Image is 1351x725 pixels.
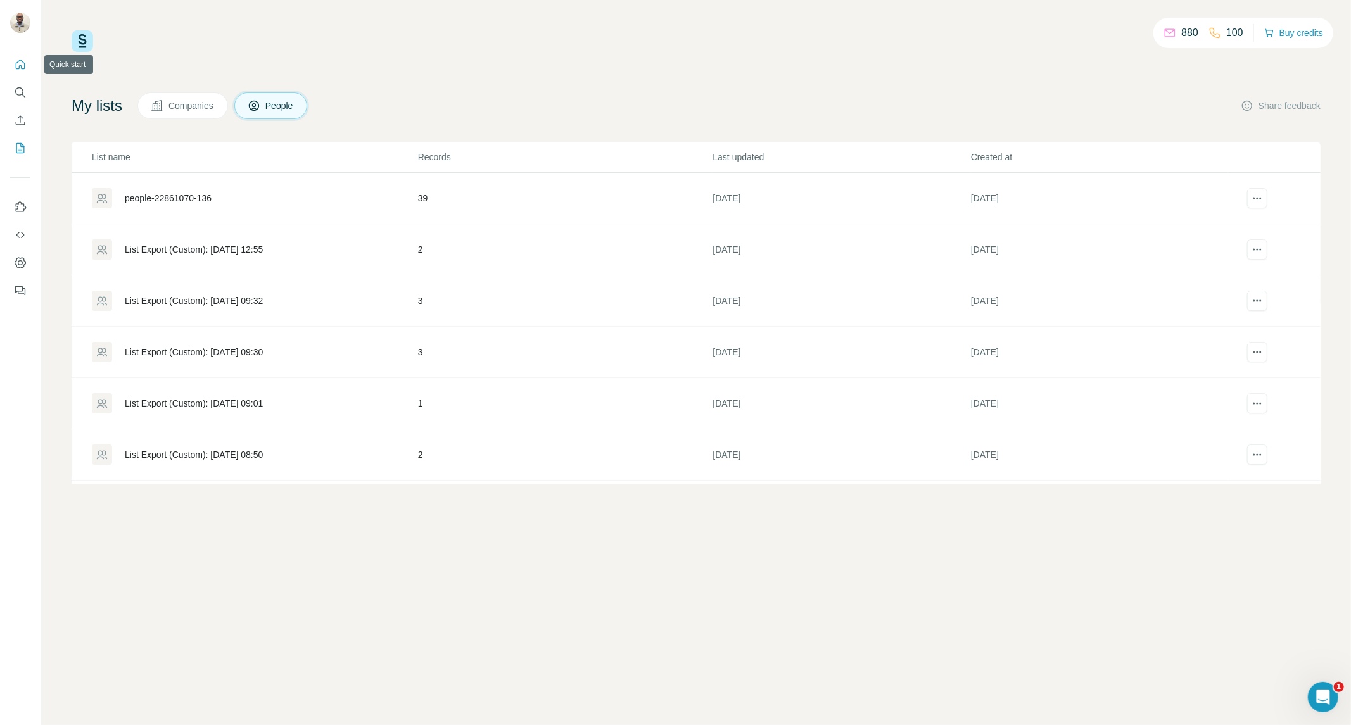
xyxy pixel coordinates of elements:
[10,251,30,274] button: Dashboard
[417,224,713,275] td: 2
[1247,291,1267,311] button: actions
[1264,24,1323,42] button: Buy credits
[125,397,263,410] div: List Export (Custom): [DATE] 09:01
[712,429,970,481] td: [DATE]
[970,327,1228,378] td: [DATE]
[417,429,713,481] td: 2
[712,173,970,224] td: [DATE]
[1247,188,1267,208] button: actions
[712,224,970,275] td: [DATE]
[713,151,969,163] p: Last updated
[10,109,30,132] button: Enrich CSV
[265,99,295,112] span: People
[970,275,1228,327] td: [DATE]
[417,327,713,378] td: 3
[168,99,215,112] span: Companies
[1334,682,1344,692] span: 1
[10,224,30,246] button: Use Surfe API
[92,151,417,163] p: List name
[1241,99,1321,112] button: Share feedback
[10,13,30,33] img: Avatar
[712,275,970,327] td: [DATE]
[712,327,970,378] td: [DATE]
[72,30,93,52] img: Surfe Logo
[1226,25,1243,41] p: 100
[712,378,970,429] td: [DATE]
[125,346,263,358] div: List Export (Custom): [DATE] 09:30
[712,481,970,532] td: [DATE]
[10,279,30,302] button: Feedback
[971,151,1227,163] p: Created at
[417,481,713,532] td: 3
[125,243,263,256] div: List Export (Custom): [DATE] 12:55
[1308,682,1338,712] iframe: Intercom live chat
[10,81,30,104] button: Search
[72,96,122,116] h4: My lists
[970,173,1228,224] td: [DATE]
[970,224,1228,275] td: [DATE]
[970,429,1228,481] td: [DATE]
[1247,239,1267,260] button: actions
[970,481,1228,532] td: [DATE]
[125,294,263,307] div: List Export (Custom): [DATE] 09:32
[10,137,30,160] button: My lists
[417,378,713,429] td: 1
[1247,342,1267,362] button: actions
[1181,25,1198,41] p: 880
[417,275,713,327] td: 3
[10,53,30,76] button: Quick start
[1247,393,1267,413] button: actions
[970,378,1228,429] td: [DATE]
[418,151,712,163] p: Records
[125,192,212,205] div: people-22861070-136
[125,448,263,461] div: List Export (Custom): [DATE] 08:50
[10,196,30,218] button: Use Surfe on LinkedIn
[417,173,713,224] td: 39
[1247,444,1267,465] button: actions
